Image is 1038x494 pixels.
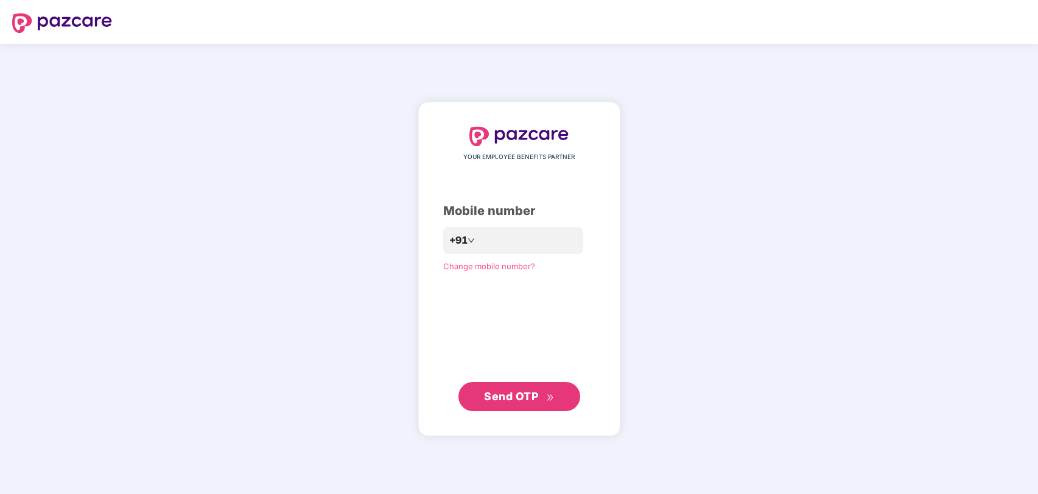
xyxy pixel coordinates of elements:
[484,390,538,403] span: Send OTP
[458,382,580,411] button: Send OTPdouble-right
[449,233,468,248] span: +91
[443,202,595,221] div: Mobile number
[469,127,569,146] img: logo
[12,13,112,33] img: logo
[468,237,475,244] span: down
[463,152,575,162] span: YOUR EMPLOYEE BENEFITS PARTNER
[546,393,554,401] span: double-right
[443,261,535,271] a: Change mobile number?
